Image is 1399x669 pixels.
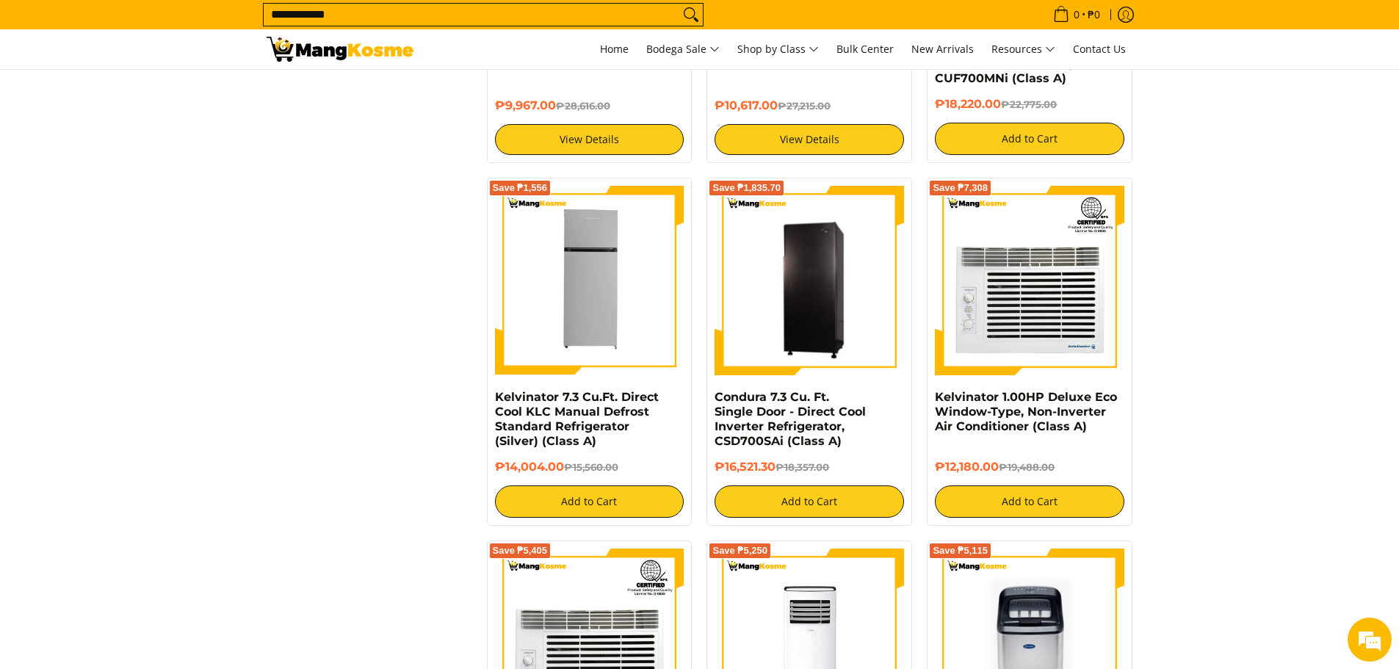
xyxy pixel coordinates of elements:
[933,546,988,555] span: Save ₱5,115
[776,461,829,473] del: ₱18,357.00
[495,485,684,518] button: Add to Cart
[904,29,981,69] a: New Arrivals
[935,460,1124,474] h6: ₱12,180.00
[639,29,727,69] a: Bodega Sale
[935,186,1124,375] img: Kelvinator 1.00HP Deluxe Eco Window-Type, Non-Inverter Air Conditioner (Class A)
[712,184,781,192] span: Save ₱1,835.70
[428,29,1133,69] nav: Main Menu
[1071,10,1082,20] span: 0
[564,461,618,473] del: ₱15,560.00
[593,29,636,69] a: Home
[715,124,904,155] a: View Details
[935,390,1117,433] a: Kelvinator 1.00HP Deluxe Eco Window-Type, Non-Inverter Air Conditioner (Class A)
[737,40,819,59] span: Shop by Class
[600,42,629,56] span: Home
[933,184,988,192] span: Save ₱7,308
[730,29,826,69] a: Shop by Class
[495,390,659,448] a: Kelvinator 7.3 Cu.Ft. Direct Cool KLC Manual Defrost Standard Refrigerator (Silver) (Class A)
[829,29,901,69] a: Bulk Center
[493,546,548,555] span: Save ₱5,405
[715,460,904,474] h6: ₱16,521.30
[646,40,720,59] span: Bodega Sale
[1073,42,1126,56] span: Contact Us
[778,100,831,112] del: ₱27,215.00
[493,184,548,192] span: Save ₱1,556
[495,460,684,474] h6: ₱14,004.00
[935,42,1115,85] a: Condura 7.0 Cu. Ft. Upright Freezer Inverter Refrigerator, CUF700MNi (Class A)
[556,100,610,112] del: ₱28,616.00
[495,98,684,113] h6: ₱9,967.00
[267,37,413,62] img: Search: 54 results found for &quot;refrigerator&quot; | Mang Kosme
[991,40,1055,59] span: Resources
[715,485,904,518] button: Add to Cart
[911,42,974,56] span: New Arrivals
[715,390,866,448] a: Condura 7.3 Cu. Ft. Single Door - Direct Cool Inverter Refrigerator, CSD700SAi (Class A)
[1085,10,1102,20] span: ₱0
[715,98,904,113] h6: ₱10,617.00
[836,42,894,56] span: Bulk Center
[715,188,904,373] img: Condura 7.3 Cu. Ft. Single Door - Direct Cool Inverter Refrigerator, CSD700SAi (Class A)
[935,97,1124,112] h6: ₱18,220.00
[495,186,684,375] img: Kelvinator 7.3 Cu.Ft. Direct Cool KLC Manual Defrost Standard Refrigerator (Silver) (Class A)
[495,124,684,155] a: View Details
[1066,29,1133,69] a: Contact Us
[935,123,1124,155] button: Add to Cart
[935,485,1124,518] button: Add to Cart
[1049,7,1105,23] span: •
[712,546,767,555] span: Save ₱5,250
[984,29,1063,69] a: Resources
[679,4,703,26] button: Search
[999,461,1055,473] del: ₱19,488.00
[1001,98,1057,110] del: ₱22,775.00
